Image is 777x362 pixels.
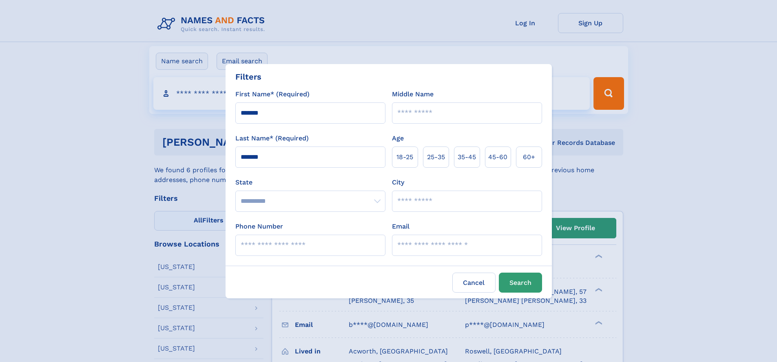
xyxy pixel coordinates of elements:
[235,89,310,99] label: First Name* (Required)
[427,152,445,162] span: 25‑35
[392,89,434,99] label: Middle Name
[392,222,410,231] label: Email
[488,152,507,162] span: 45‑60
[499,273,542,293] button: Search
[396,152,413,162] span: 18‑25
[235,133,309,143] label: Last Name* (Required)
[452,273,496,293] label: Cancel
[235,71,261,83] div: Filters
[392,178,404,187] label: City
[458,152,476,162] span: 35‑45
[392,133,404,143] label: Age
[523,152,535,162] span: 60+
[235,222,283,231] label: Phone Number
[235,178,385,187] label: State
